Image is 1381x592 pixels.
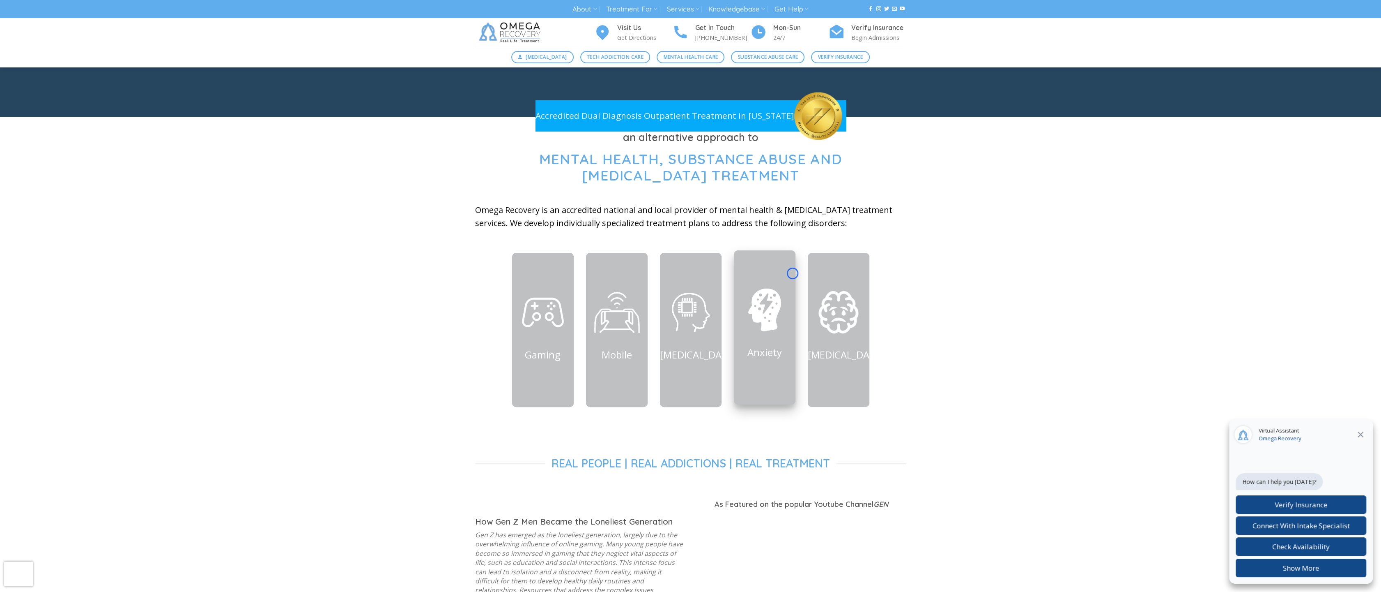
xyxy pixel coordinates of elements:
p: Get Directions [617,33,672,42]
h3: How Gen Z Men Became the Loneliest Generation [475,517,685,526]
a: Send us an email [892,6,897,12]
a: Verify Insurance Begin Admissions [828,23,906,43]
span: Mental Health, Substance Abuse and [MEDICAL_DATA] Treatment [539,150,842,185]
h4: Mon-Sun [773,23,828,33]
span: Mental Health Care [664,53,718,61]
h4: Visit Us [617,23,672,33]
a: Mental Health Care [657,51,724,63]
a: Get Help [774,2,809,17]
p: 24/7 [773,33,828,42]
span: Verify Insurance [818,53,863,61]
p: [PHONE_NUMBER] [695,33,750,42]
span: Substance Abuse Care [738,53,798,61]
a: [MEDICAL_DATA] [660,347,737,361]
a: Visit Us Get Directions [594,23,672,43]
span: Tech Addiction Care [587,53,643,61]
p: Accredited Dual Diagnosis Outpatient Treatment in [US_STATE] [535,109,794,123]
a: Gaming [525,347,561,361]
p: Begin Admissions [851,33,906,42]
em: GEN [873,499,888,509]
a: Services [666,2,699,17]
span: [MEDICAL_DATA] [526,53,567,61]
a: Follow on Twitter [884,6,889,12]
span: Real People | Real Addictions | Real Treatment [551,456,830,471]
a: Anxiety [747,345,782,358]
h4: As Featured on the popular Youtube Channel [697,499,906,511]
a: Mobile [602,347,632,361]
p: Omega Recovery is an accredited national and local provider of mental health & [MEDICAL_DATA] tre... [475,203,906,230]
a: Follow on YouTube [900,6,905,12]
img: Omega Recovery [475,18,547,47]
a: Follow on Facebook [868,6,873,12]
h4: Verify Insurance [851,23,906,33]
a: Substance Abuse Care [731,51,804,63]
a: Knowledgebase [708,2,765,17]
a: [MEDICAL_DATA] [808,347,885,361]
a: Follow on Instagram [876,6,881,12]
h4: Get In Touch [695,23,750,33]
a: About [572,2,597,17]
a: Treatment For [606,2,657,17]
a: Verify Insurance [811,51,870,63]
a: [MEDICAL_DATA] [511,51,574,63]
h3: an alternative approach to [475,129,906,146]
a: Get In Touch [PHONE_NUMBER] [672,23,750,43]
a: Tech Addiction Care [580,51,650,63]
